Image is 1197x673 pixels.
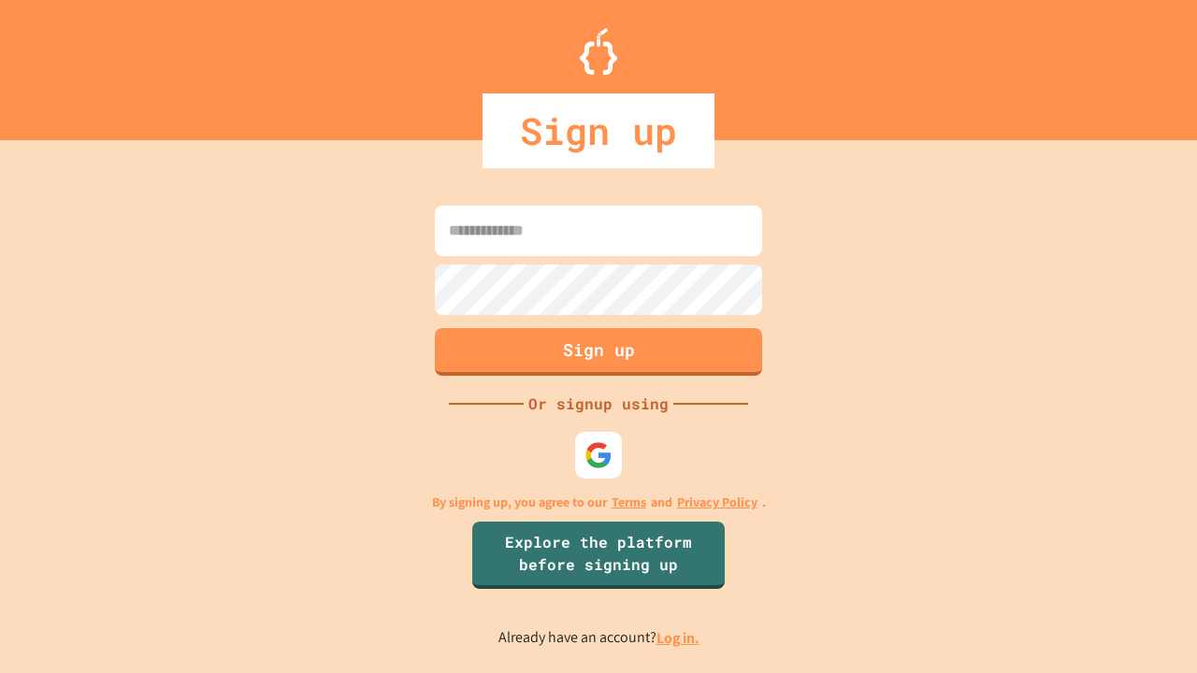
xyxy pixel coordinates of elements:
[584,441,613,469] img: google-icon.svg
[432,493,766,512] p: By signing up, you agree to our and .
[677,493,757,512] a: Privacy Policy
[483,93,714,168] div: Sign up
[435,328,762,376] button: Sign up
[612,493,646,512] a: Terms
[656,628,699,648] a: Log in.
[580,28,617,75] img: Logo.svg
[498,626,699,650] p: Already have an account?
[472,522,725,589] a: Explore the platform before signing up
[524,393,673,415] div: Or signup using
